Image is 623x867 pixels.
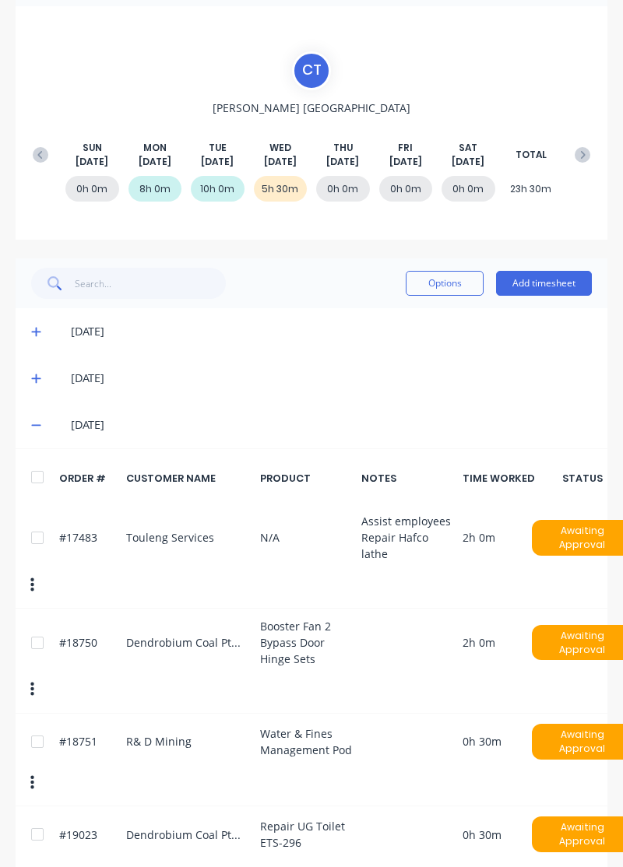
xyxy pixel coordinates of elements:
span: SAT [459,141,477,155]
span: FRI [398,141,413,155]
span: TUE [209,141,227,155]
div: 0h 0m [442,176,495,202]
div: 5h 30m [254,176,308,202]
span: [DATE] [452,155,484,169]
div: 23h 30m [505,176,558,202]
span: TOTAL [516,148,547,162]
div: STATUS [572,471,592,486]
button: Options [406,271,484,296]
span: SUN [83,141,102,155]
div: CUSTOMER NAME [126,471,251,486]
div: [DATE] [71,416,592,433]
span: [DATE] [326,155,359,169]
div: [DATE] [71,370,592,387]
div: 8h 0m [128,176,182,202]
span: [DATE] [389,155,422,169]
button: Add timesheet [496,271,592,296]
div: 0h 0m [379,176,433,202]
div: 0h 0m [316,176,370,202]
span: [DATE] [139,155,171,169]
span: THU [333,141,353,155]
span: WED [269,141,291,155]
div: PRODUCT [260,471,353,486]
span: [DATE] [264,155,297,169]
div: ORDER # [59,471,118,486]
span: [PERSON_NAME] [GEOGRAPHIC_DATA] [213,100,410,116]
div: [DATE] [71,323,592,340]
div: 10h 0m [191,176,245,202]
span: [DATE] [76,155,108,169]
div: C T [292,51,331,90]
div: TIME WORKED [463,471,564,486]
input: Search... [75,268,227,299]
span: MON [143,141,167,155]
div: NOTES [361,471,454,486]
div: 0h 0m [65,176,119,202]
span: [DATE] [201,155,234,169]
